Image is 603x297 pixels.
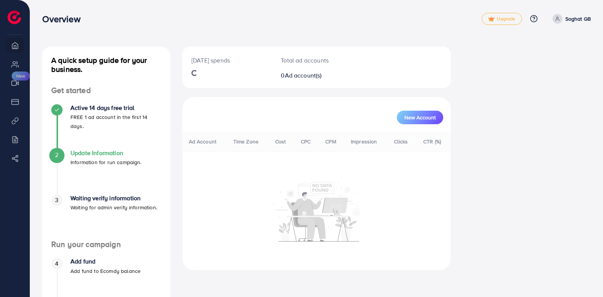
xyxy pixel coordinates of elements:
p: Waiting for admin verify information. [70,203,157,212]
span: Upgrade [488,16,515,22]
span: 3 [55,196,58,204]
a: tickUpgrade [482,13,522,25]
a: Soghat GB [549,14,591,24]
li: Update Information [42,149,170,195]
h2: 0 [281,72,330,79]
img: logo [8,11,21,24]
h3: Overview [42,14,86,24]
li: Active 14 days free trial [42,104,170,149]
p: Soghat GB [565,14,591,23]
h4: Update Information [70,149,142,157]
span: 4 [55,259,58,268]
h4: Get started [42,86,170,95]
span: 2 [55,151,58,159]
span: New Account [404,115,436,120]
h4: Waiting verify information [70,195,157,202]
img: tick [488,17,494,22]
span: Ad account(s) [285,71,322,79]
h4: Run your campaign [42,240,170,249]
li: Waiting verify information [42,195,170,240]
p: Information for run campaign. [70,158,142,167]
p: Add fund to Ecomdy balance [70,267,141,276]
h4: A quick setup guide for your business. [42,56,170,74]
p: FREE 1 ad account in the first 14 days. [70,113,161,131]
h4: Active 14 days free trial [70,104,161,111]
button: New Account [397,111,443,124]
p: [DATE] spends [191,56,263,65]
h4: Add fund [70,258,141,265]
p: Total ad accounts [281,56,330,65]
